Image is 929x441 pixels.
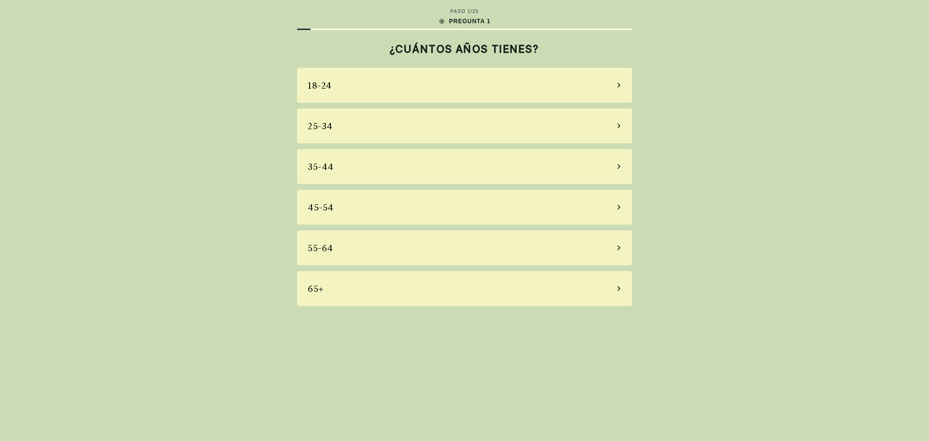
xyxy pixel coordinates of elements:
div: PREGUNTA 1 [438,17,491,26]
div: PASO 1 / 25 [450,8,479,15]
div: 35-44 [308,160,334,173]
div: 45-54 [308,201,334,214]
div: 55-64 [308,242,333,255]
h2: ¿CUÁNTOS AÑOS TIENES? [297,43,632,55]
div: 65+ [308,282,324,295]
div: 25-34 [308,120,333,133]
div: 18-24 [308,79,332,92]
